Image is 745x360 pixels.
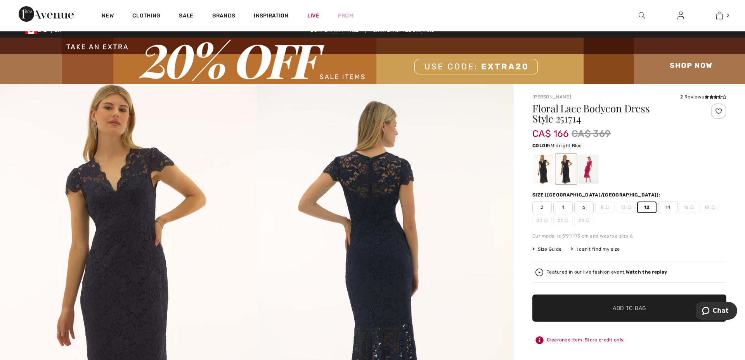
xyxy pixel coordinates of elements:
a: [PERSON_NAME] [532,94,571,100]
a: New [102,12,114,21]
img: ring-m.svg [586,219,589,222]
span: 2 [532,202,552,213]
span: Size Guide [532,246,561,253]
strong: Watch the replay [626,269,667,275]
span: 14 [658,202,677,213]
div: Size ([GEOGRAPHIC_DATA]/[GEOGRAPHIC_DATA]): [532,191,662,198]
div: Black [534,155,554,184]
span: CA$ 166 [532,121,568,139]
a: 2 [700,11,738,20]
img: search the website [639,11,645,20]
a: Prom [338,12,353,20]
span: 6 [574,202,594,213]
span: 12 [637,202,657,213]
a: Sign In [671,11,690,21]
iframe: Opens a widget where you can chat to one of our agents [696,302,737,321]
img: Watch the replay [535,269,543,276]
a: Brands [212,12,236,21]
span: Add to Bag [613,304,646,312]
span: 18 [700,202,719,213]
div: Geranium [579,155,599,184]
span: Midnight Blue [551,143,582,148]
a: Live [307,12,319,20]
span: 4 [553,202,573,213]
img: My Bag [716,11,723,20]
img: ring-m.svg [690,205,694,209]
div: Midnight Blue [556,155,576,184]
img: ring-m.svg [544,219,548,222]
span: 16 [679,202,698,213]
span: 8 [595,202,615,213]
img: My Info [677,11,684,20]
span: 10 [616,202,636,213]
img: ring-m.svg [627,205,631,209]
img: ring-m.svg [565,219,568,222]
div: I can't find my size [571,246,620,253]
a: Clothing [132,12,160,21]
div: Clearance item. Store credit only. [532,333,726,347]
div: 2 Reviews [680,93,726,100]
span: 22 [553,215,573,226]
span: Inspiration [254,12,288,21]
span: Color: [532,143,551,148]
div: Featured in our live fashion event. [546,270,667,275]
div: Our model is 5'9"/175 cm and wears a size 6. [532,233,726,239]
span: 2 [727,12,729,19]
img: ring-m.svg [605,205,609,209]
span: 24 [574,215,594,226]
span: CA$ 369 [572,127,611,141]
span: 20 [532,215,552,226]
button: Add to Bag [532,295,726,322]
h1: Floral Lace Bodycon Dress Style 251714 [532,103,694,124]
a: Sale [179,12,193,21]
img: 1ère Avenue [19,6,74,22]
span: CAD [25,28,50,33]
img: ring-m.svg [711,205,715,209]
